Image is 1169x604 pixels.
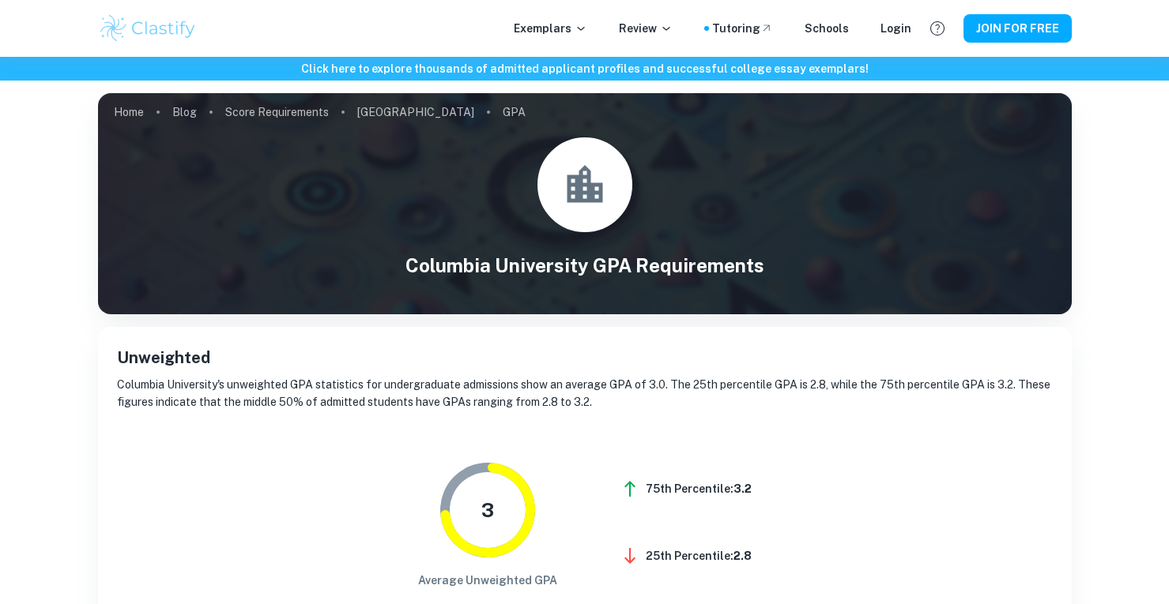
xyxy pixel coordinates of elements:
p: Review [619,20,673,37]
button: Help and Feedback [924,15,951,42]
a: Blog [172,101,197,123]
a: Home [114,101,144,123]
a: Login [881,20,911,37]
h6: 75th Percentile: [646,480,752,497]
p: Columbia University's unweighted GPA statistics for undergraduate admissions show an average GPA ... [117,376,1053,411]
b: 3.2 [733,482,752,495]
h6: Average Unweighted GPA [418,572,557,589]
h5: Unweighted [117,346,1053,370]
a: [GEOGRAPHIC_DATA] [357,101,474,123]
h1: Columbia University GPA Requirements [98,251,1072,279]
a: Score Requirements [225,101,329,123]
b: 2.8 [733,550,752,562]
p: Exemplars [514,20,587,37]
a: Tutoring [712,20,773,37]
p: GPA [503,103,526,121]
img: Clastify logo [98,13,198,44]
h6: Click here to explore thousands of admitted applicant profiles and successful college essay exemp... [3,60,1166,77]
tspan: 3 [481,498,494,522]
h6: 25th Percentile: [646,547,752,565]
button: JOIN FOR FREE [963,14,1072,43]
a: Schools [805,20,849,37]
